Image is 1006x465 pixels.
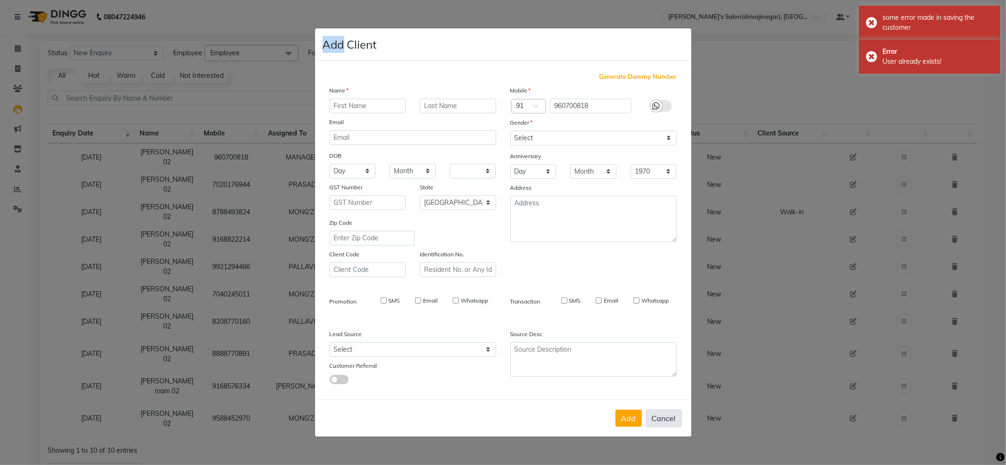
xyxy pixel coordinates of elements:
label: Source Desc [510,330,543,338]
label: Lead Source [330,330,362,338]
label: Email [330,118,344,127]
label: Address [510,184,532,192]
label: Whatsapp [461,296,488,305]
input: First Name [330,99,406,113]
input: Email [330,130,496,145]
label: Zip Code [330,219,353,227]
input: Client Code [330,262,406,277]
label: Customer Referral [330,362,377,370]
div: User already exists! [882,57,993,67]
input: Resident No. or Any Id [420,262,496,277]
label: Gender [510,118,533,127]
button: Add [615,410,642,427]
input: GST Number [330,195,406,210]
label: Name [330,86,349,95]
label: State [420,183,433,192]
input: Enter Zip Code [330,231,415,245]
label: Mobile [510,86,531,95]
label: Email [423,296,438,305]
label: Identification No. [420,250,464,259]
input: Last Name [420,99,496,113]
h4: Add Client [323,36,377,53]
label: DOB [330,152,342,160]
label: Email [604,296,618,305]
button: Cancel [646,409,682,427]
div: Error [882,47,993,57]
label: Whatsapp [641,296,669,305]
label: Anniversary [510,152,541,161]
label: GST Number [330,183,363,192]
label: SMS [569,296,581,305]
label: Client Code [330,250,360,259]
input: Mobile [550,99,632,113]
label: Promotion [330,297,357,306]
span: Generate Dummy Number [599,72,677,82]
label: Transaction [510,297,540,306]
label: SMS [389,296,400,305]
div: some error made in saving the customer [882,13,993,33]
